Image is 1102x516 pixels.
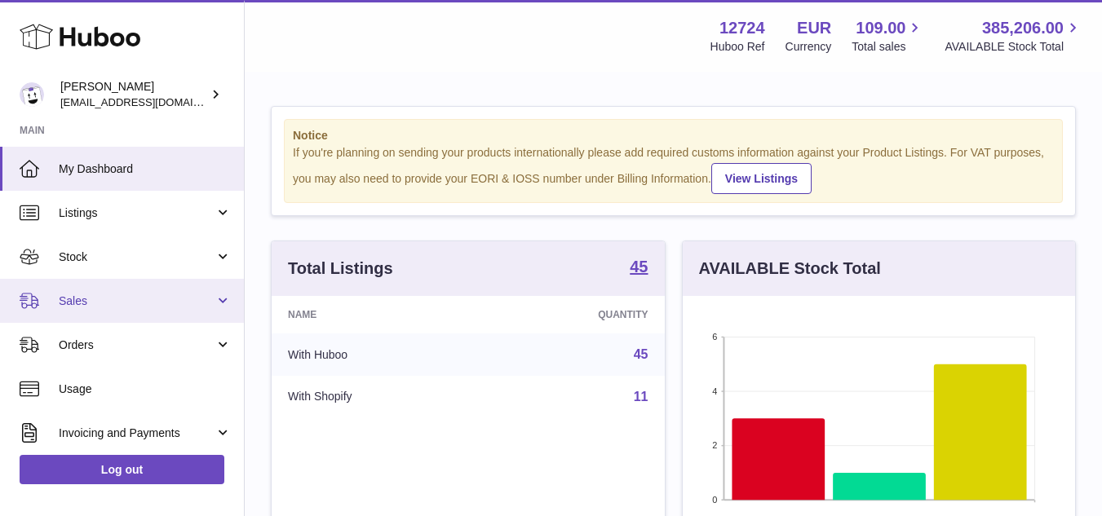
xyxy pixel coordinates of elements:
[710,39,765,55] div: Huboo Ref
[59,293,215,309] span: Sales
[293,128,1054,143] strong: Notice
[712,386,717,396] text: 4
[272,296,484,333] th: Name
[712,440,717,450] text: 2
[59,161,232,177] span: My Dashboard
[59,205,215,221] span: Listings
[852,39,924,55] span: Total sales
[272,376,484,418] td: With Shopify
[288,258,393,280] h3: Total Listings
[712,495,717,505] text: 0
[484,296,665,333] th: Quantity
[59,337,215,353] span: Orders
[982,17,1064,39] span: 385,206.00
[634,390,648,404] a: 11
[59,249,215,265] span: Stock
[786,39,832,55] div: Currency
[630,258,648,275] strong: 45
[699,258,881,280] h3: AVAILABLE Stock Total
[945,17,1082,55] a: 385,206.00 AVAILABLE Stock Total
[856,17,905,39] span: 109.00
[60,79,207,110] div: [PERSON_NAME]
[634,347,648,361] a: 45
[852,17,924,55] a: 109.00 Total sales
[60,95,240,108] span: [EMAIL_ADDRESS][DOMAIN_NAME]
[59,381,232,397] span: Usage
[272,333,484,376] td: With Huboo
[59,426,215,441] span: Invoicing and Payments
[293,145,1054,194] div: If you're planning on sending your products internationally please add required customs informati...
[20,82,44,107] img: internalAdmin-12724@internal.huboo.com
[945,39,1082,55] span: AVAILABLE Stock Total
[711,163,812,194] a: View Listings
[630,258,648,278] a: 45
[719,17,765,39] strong: 12724
[797,17,831,39] strong: EUR
[712,332,717,342] text: 6
[20,455,224,484] a: Log out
